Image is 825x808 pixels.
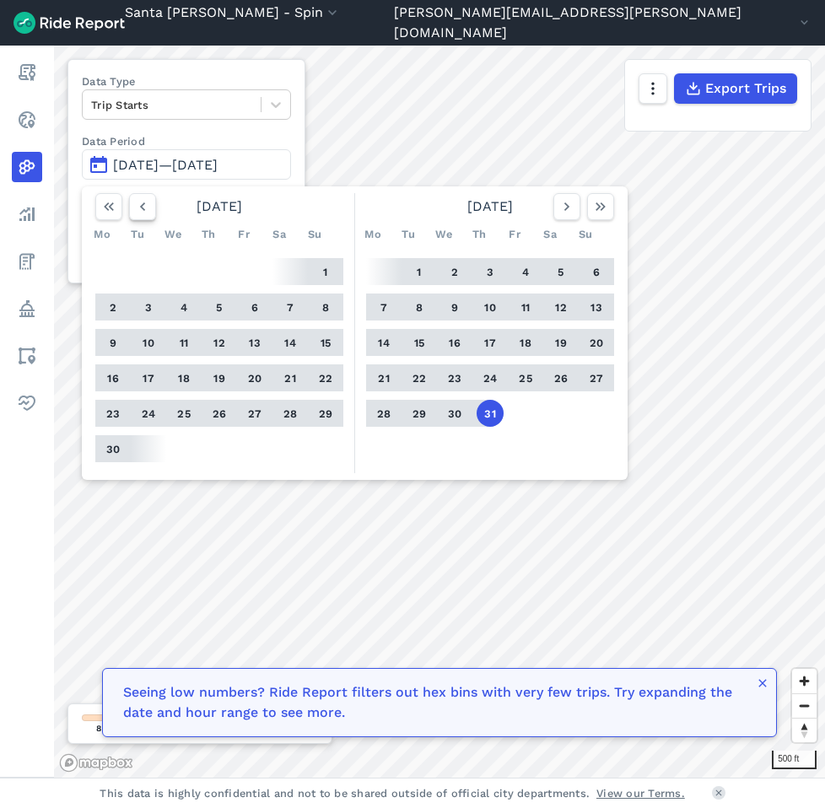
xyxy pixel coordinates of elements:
[277,364,304,391] button: 21
[406,294,433,321] button: 8
[583,364,610,391] button: 27
[312,294,339,321] button: 8
[206,329,233,356] button: 12
[792,718,817,742] button: Reset bearing to north
[59,753,133,773] a: Mapbox logo
[195,220,222,247] div: Th
[547,258,574,285] button: 5
[82,133,291,149] label: Data Period
[312,364,339,391] button: 22
[206,294,233,321] button: 5
[772,751,817,769] div: 500 ft
[170,329,197,356] button: 11
[159,220,186,247] div: We
[547,294,574,321] button: 12
[12,152,42,182] a: Heatmaps
[277,329,304,356] button: 14
[441,364,468,391] button: 23
[170,364,197,391] button: 18
[12,388,42,418] a: Health
[54,46,825,778] canvas: Map
[512,364,539,391] button: 25
[12,246,42,277] a: Fees
[537,220,563,247] div: Sa
[441,400,468,427] button: 30
[12,105,42,135] a: Realtime
[477,294,504,321] button: 10
[477,364,504,391] button: 24
[792,669,817,693] button: Zoom in
[89,193,350,220] div: [DATE]
[406,258,433,285] button: 1
[394,3,812,43] button: [PERSON_NAME][EMAIL_ADDRESS][PERSON_NAME][DOMAIN_NAME]
[241,364,268,391] button: 20
[113,157,218,173] span: [DATE]—[DATE]
[512,294,539,321] button: 11
[395,220,422,247] div: Tu
[477,258,504,285] button: 3
[441,329,468,356] button: 16
[359,220,386,247] div: Mo
[583,329,610,356] button: 20
[512,258,539,285] button: 4
[100,400,127,427] button: 23
[100,294,127,321] button: 2
[277,400,304,427] button: 28
[583,294,610,321] button: 13
[370,294,397,321] button: 7
[301,220,328,247] div: Su
[135,329,162,356] button: 10
[12,294,42,324] a: Policy
[370,364,397,391] button: 21
[82,73,291,89] label: Data Type
[124,220,151,247] div: Tu
[312,329,339,356] button: 15
[12,57,42,88] a: Report
[359,193,621,220] div: [DATE]
[312,258,339,285] button: 1
[406,329,433,356] button: 15
[596,785,685,801] a: View our Terms.
[370,400,397,427] button: 28
[441,258,468,285] button: 2
[241,329,268,356] button: 13
[13,12,125,34] img: Ride Report
[477,400,504,427] button: 31
[466,220,493,247] div: Th
[135,364,162,391] button: 17
[230,220,257,247] div: Fr
[12,199,42,229] a: Analyze
[170,294,197,321] button: 4
[206,400,233,427] button: 26
[241,400,268,427] button: 27
[312,400,339,427] button: 29
[266,220,293,247] div: Sa
[406,400,433,427] button: 29
[170,400,197,427] button: 25
[135,294,162,321] button: 3
[125,3,341,23] button: Santa [PERSON_NAME] - Spin
[705,78,786,99] span: Export Trips
[430,220,457,247] div: We
[370,329,397,356] button: 14
[206,364,233,391] button: 19
[477,329,504,356] button: 17
[241,294,268,321] button: 6
[512,329,539,356] button: 18
[547,364,574,391] button: 26
[100,364,127,391] button: 16
[89,220,116,247] div: Mo
[277,294,304,321] button: 7
[100,435,127,462] button: 30
[82,149,291,180] button: [DATE]—[DATE]
[135,400,162,427] button: 24
[12,341,42,371] a: Areas
[674,73,797,104] button: Export Trips
[547,329,574,356] button: 19
[583,258,610,285] button: 6
[441,294,468,321] button: 9
[572,220,599,247] div: Su
[501,220,528,247] div: Fr
[406,364,433,391] button: 22
[100,329,127,356] button: 9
